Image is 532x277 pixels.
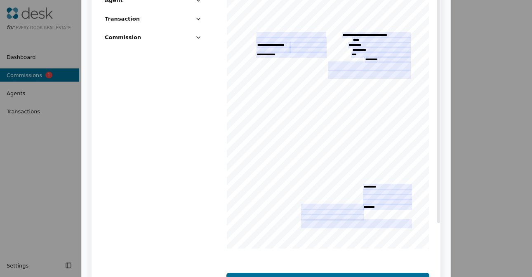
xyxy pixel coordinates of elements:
[105,33,141,42] span: Commission
[105,14,202,30] button: Transaction
[105,14,140,23] span: Transaction
[105,33,202,48] button: Commission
